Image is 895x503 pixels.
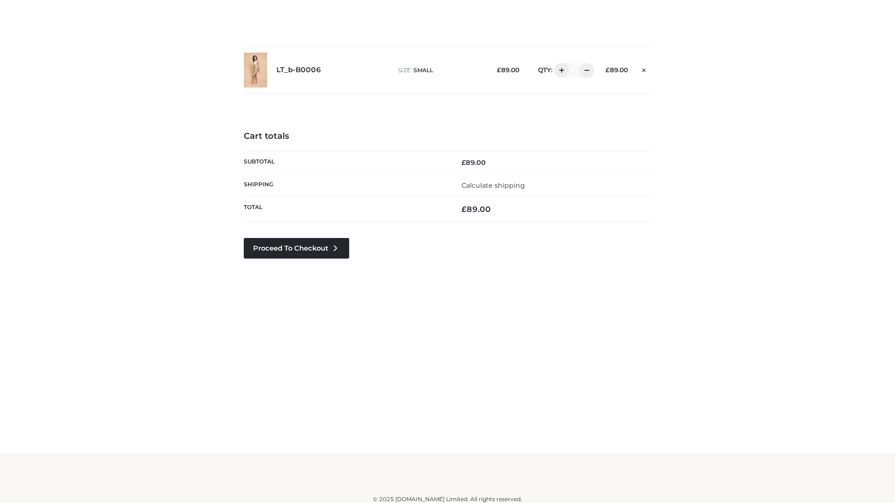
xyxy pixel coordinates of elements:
th: Total [244,197,447,222]
bdi: 89.00 [461,204,491,214]
span: £ [461,204,467,214]
a: Remove this item [637,63,651,75]
a: Proceed to Checkout [244,238,349,258]
bdi: 89.00 [497,66,519,74]
bdi: 89.00 [461,158,486,167]
th: Shipping [244,174,447,197]
span: SMALL [413,67,433,74]
th: Subtotal [244,151,447,174]
bdi: 89.00 [606,66,628,74]
span: £ [606,66,610,74]
a: Calculate shipping [461,181,525,190]
h4: Cart totals [244,131,651,142]
a: LT_b-B0006 [276,66,321,75]
span: £ [461,158,466,167]
p: size : [398,66,482,75]
div: QTY: [529,63,591,78]
span: £ [497,66,501,74]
